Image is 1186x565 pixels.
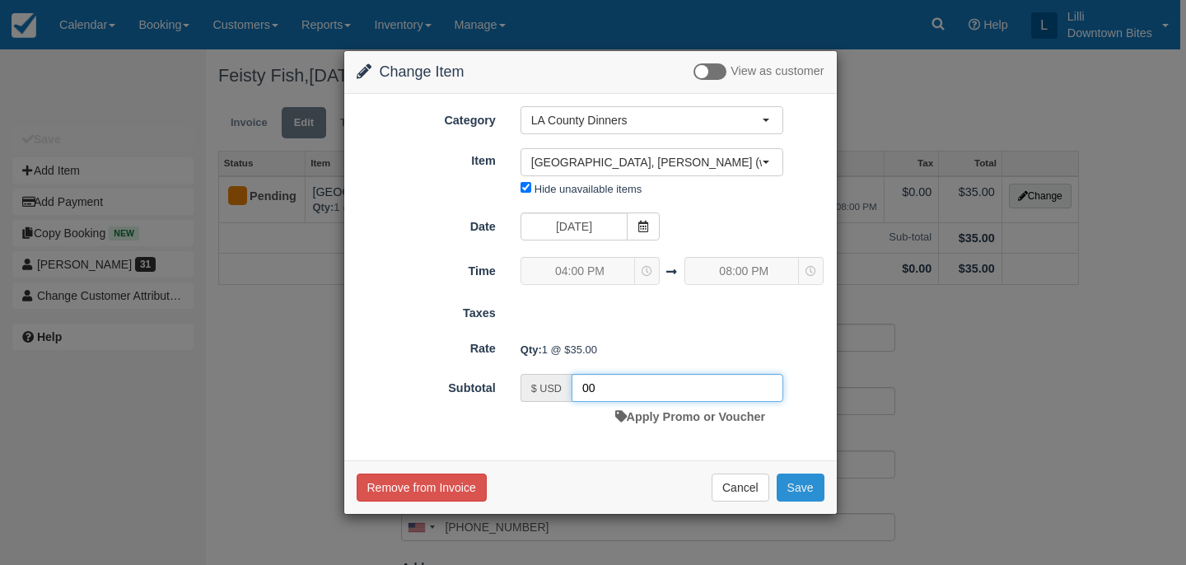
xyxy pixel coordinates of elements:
label: Hide unavailable items [535,183,642,195]
label: Category [344,106,508,129]
label: Item [344,147,508,170]
label: Time [344,257,508,280]
span: LA County Dinners [531,112,762,128]
span: View as customer [731,65,824,78]
button: LA County Dinners [521,106,783,134]
strong: Qty [521,343,542,356]
div: 1 @ $35.00 [508,336,837,363]
label: Taxes [344,299,508,322]
span: [GEOGRAPHIC_DATA], [PERSON_NAME] (weekends) - Dinner [531,154,762,170]
span: Change Item [380,63,465,80]
small: $ USD [531,383,562,395]
label: Date [344,212,508,236]
button: Cancel [712,474,769,502]
label: Rate [344,334,508,357]
a: Apply Promo or Voucher [615,410,765,423]
button: [GEOGRAPHIC_DATA], [PERSON_NAME] (weekends) - Dinner [521,148,783,176]
button: Save [777,474,824,502]
label: Subtotal [344,374,508,397]
button: Remove from Invoice [357,474,487,502]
